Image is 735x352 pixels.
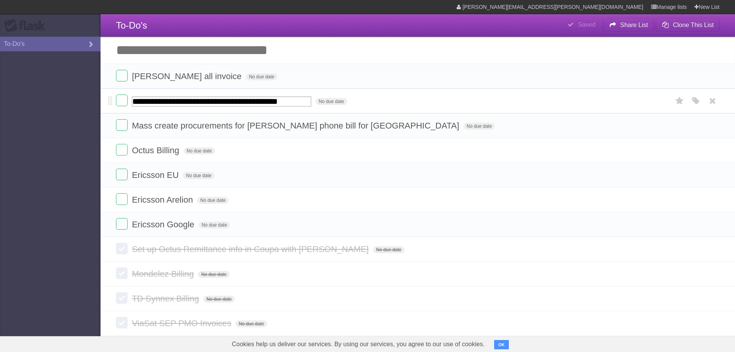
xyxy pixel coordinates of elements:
[116,317,128,328] label: Done
[578,21,595,28] b: Saved
[132,294,201,303] span: TD Synnex Billing
[132,71,244,81] span: [PERSON_NAME] all invoice
[116,243,128,254] label: Done
[673,22,714,28] b: Clone This List
[203,296,235,303] span: No due date
[315,98,347,105] span: No due date
[116,169,128,180] label: Done
[4,19,50,33] div: Flask
[603,18,654,32] button: Share List
[116,292,128,304] label: Done
[224,337,493,352] span: Cookies help us deliver our services. By using our services, you agree to our use of cookies.
[132,121,461,130] span: Mass create procurements for [PERSON_NAME] phone bill for [GEOGRAPHIC_DATA]
[197,197,229,204] span: No due date
[132,244,371,254] span: Set up Octus Remittance info in Coupa with [PERSON_NAME]
[199,222,230,228] span: No due date
[183,172,214,179] span: No due date
[620,22,648,28] b: Share List
[132,220,196,229] span: Ericsson Google
[184,147,215,154] span: No due date
[235,320,267,327] span: No due date
[116,144,128,156] label: Done
[132,146,181,155] span: Octus Billing
[116,218,128,230] label: Done
[116,267,128,279] label: Done
[132,318,233,328] span: ViaSat SEP PMO Invoices
[373,246,404,253] span: No due date
[198,271,229,278] span: No due date
[116,95,128,106] label: Done
[116,70,128,81] label: Done
[132,195,195,205] span: Ericsson Arelion
[656,18,720,32] button: Clone This List
[672,95,687,107] label: Star task
[464,123,495,130] span: No due date
[132,170,181,180] span: Ericsson EU
[116,20,147,30] span: To-Do's
[132,269,196,279] span: Mondelez Billing
[246,73,277,80] span: No due date
[116,119,128,131] label: Done
[116,193,128,205] label: Done
[494,340,509,349] button: OK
